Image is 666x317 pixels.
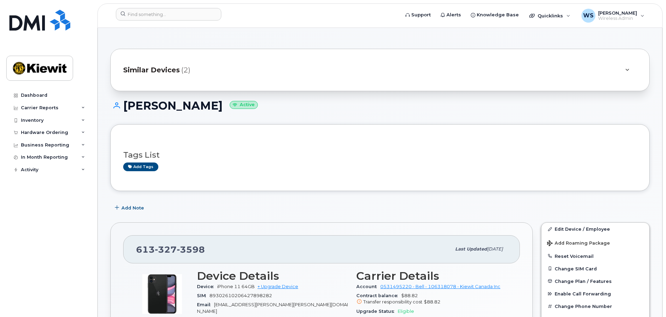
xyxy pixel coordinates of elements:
a: + Upgrade Device [257,284,298,289]
a: Edit Device / Employee [541,223,649,235]
a: 0531495220 - Bell - 106318078 - Kiewit Canada Inc [380,284,500,289]
span: Account [356,284,380,289]
span: (2) [181,65,190,75]
span: Similar Devices [123,65,180,75]
span: Add Roaming Package [547,240,610,247]
span: SIM [197,293,209,298]
img: iPhone_11.jpg [141,273,183,315]
span: Change Plan / Features [555,278,612,284]
small: Active [230,101,258,109]
button: Add Roaming Package [541,236,649,250]
h1: [PERSON_NAME] [110,100,650,112]
span: Email [197,302,214,307]
span: Transfer responsibility cost [363,299,422,304]
span: $88.82 [356,293,507,306]
a: Add tags [123,163,158,171]
button: Reset Voicemail [541,250,649,262]
button: Change SIM Card [541,262,649,275]
button: Add Note [110,201,150,214]
span: Last updated [455,246,487,252]
span: 3598 [177,244,205,255]
span: 613 [136,244,205,255]
span: Device [197,284,217,289]
span: 327 [155,244,177,255]
span: 89302610206427898282 [209,293,272,298]
span: Eligible [398,309,414,314]
button: Change Phone Number [541,300,649,312]
button: Change Plan / Features [541,275,649,287]
span: Add Note [121,205,144,211]
span: [DATE] [487,246,503,252]
span: $88.82 [424,299,441,304]
h3: Carrier Details [356,270,507,282]
button: Enable Call Forwarding [541,287,649,300]
span: Enable Call Forwarding [555,291,611,296]
h3: Device Details [197,270,348,282]
span: Contract balance [356,293,401,298]
span: iPhone 11 64GB [217,284,255,289]
span: Upgrade Status [356,309,398,314]
iframe: Messenger Launcher [636,287,661,312]
span: [EMAIL_ADDRESS][PERSON_NAME][PERSON_NAME][DOMAIN_NAME] [197,302,348,314]
h3: Tags List [123,151,637,159]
